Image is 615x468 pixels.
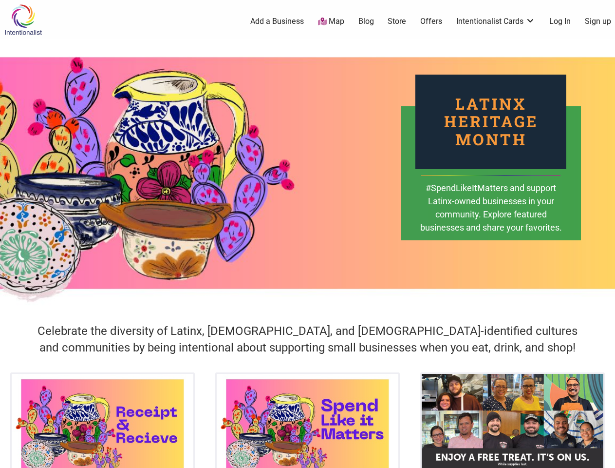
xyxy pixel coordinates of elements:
[388,16,406,27] a: Store
[456,16,535,27] a: Intentionalist Cards
[358,16,374,27] a: Blog
[585,16,611,27] a: Sign up
[419,181,562,248] div: #SpendLikeItMatters and support Latinx-owned businesses in your community. Explore featured busin...
[415,75,566,169] div: Latinx Heritage Month
[549,16,571,27] a: Log In
[250,16,304,27] a: Add a Business
[420,16,442,27] a: Offers
[31,323,584,356] h4: Celebrate the diversity of Latinx, [DEMOGRAPHIC_DATA], and [DEMOGRAPHIC_DATA]-identified cultures...
[318,16,344,27] a: Map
